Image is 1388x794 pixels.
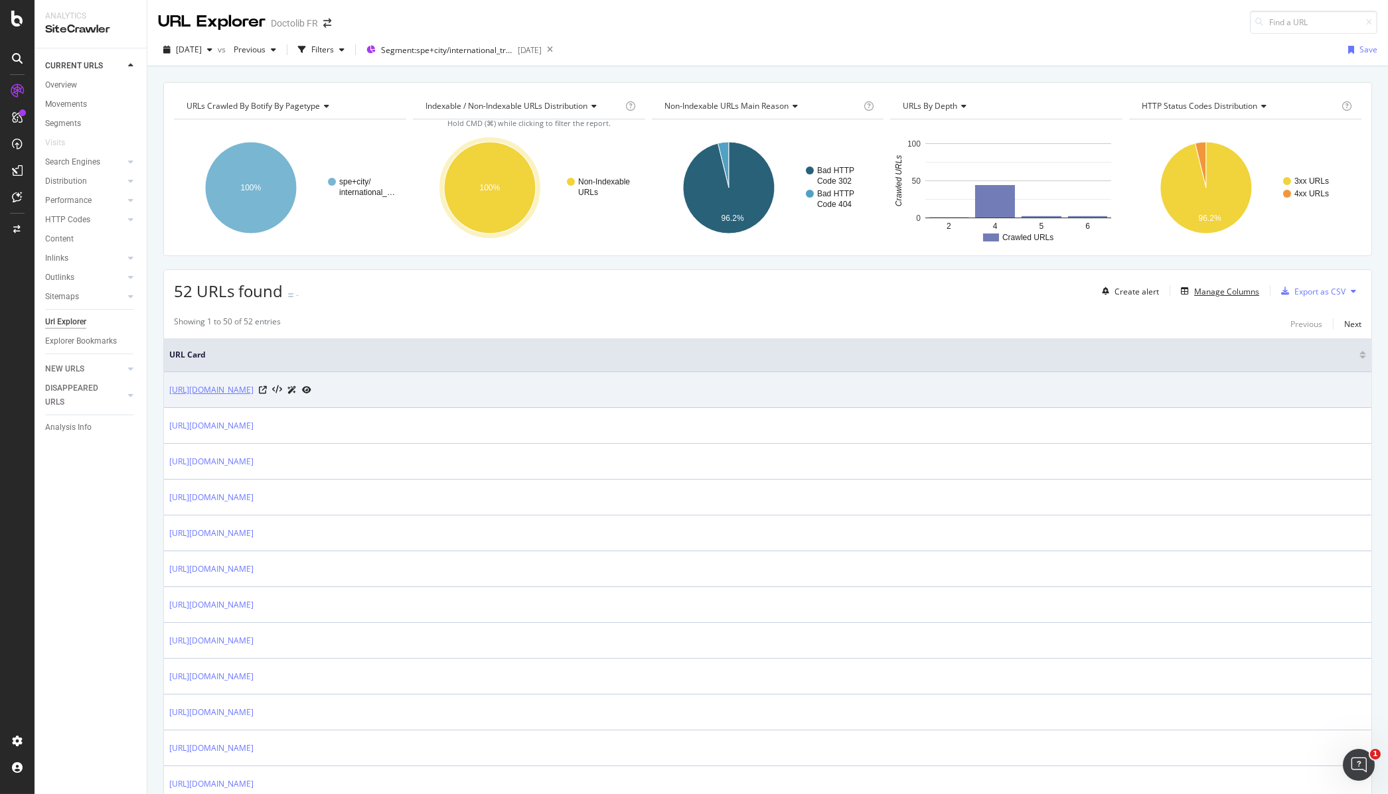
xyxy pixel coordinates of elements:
text: 100% [479,183,500,192]
a: Url Explorer [45,315,137,329]
h4: URLs by Depth [900,96,1111,117]
svg: A chart. [174,130,406,245]
a: [URL][DOMAIN_NAME] [169,419,254,432]
a: Distribution [45,174,124,188]
text: Code 404 [817,200,852,209]
span: URLs Crawled By Botify By pagetype [187,100,320,111]
text: Bad HTTP [817,166,854,175]
span: Non-Indexable URLs Main Reason [664,100,789,111]
span: Segment: spe+city/international_translation [381,44,514,56]
text: 0 [917,214,921,223]
text: Bad HTTP [817,189,854,198]
div: Sitemaps [45,290,79,304]
text: Non-Indexable [578,177,630,186]
div: Visits [45,136,65,150]
div: Inlinks [45,251,68,265]
div: Search Engines [45,155,100,169]
text: Crawled URLs [1002,233,1053,242]
a: [URL][DOMAIN_NAME] [169,383,254,397]
div: Outlinks [45,271,74,285]
button: Previous [1290,316,1322,332]
text: 100% [241,183,262,192]
img: Equal [288,293,293,297]
svg: A chart. [652,130,884,245]
a: [URL][DOMAIN_NAME] [169,706,254,719]
text: Crawled URLs [895,155,904,206]
a: Explorer Bookmarks [45,334,137,348]
span: HTTP Status Codes Distribution [1142,100,1257,111]
a: Search Engines [45,155,124,169]
a: Overview [45,78,137,92]
div: Next [1344,318,1361,330]
span: vs [218,44,228,55]
a: [URL][DOMAIN_NAME] [169,562,254,576]
a: Inlinks [45,251,124,265]
svg: A chart. [1129,130,1361,245]
div: Manage Columns [1194,286,1259,297]
div: Save [1359,44,1377,55]
span: 1 [1370,749,1381,760]
text: 5 [1040,222,1044,231]
svg: A chart. [413,130,645,245]
button: Manage Columns [1176,283,1259,299]
text: 50 [912,176,921,186]
div: Content [45,232,74,246]
div: Doctolib FR [271,17,318,30]
div: [DATE] [518,44,542,56]
span: Previous [228,44,266,55]
a: [URL][DOMAIN_NAME] [169,742,254,755]
a: [URL][DOMAIN_NAME] [169,455,254,468]
a: HTTP Codes [45,213,124,227]
div: Overview [45,78,77,92]
h4: URLs Crawled By Botify By pagetype [184,96,394,117]
svg: A chart. [890,130,1122,245]
h4: Indexable / Non-Indexable URLs Distribution [423,96,623,117]
span: 2025 Aug. 8th [176,44,202,55]
text: URLs [578,188,598,197]
div: URL Explorer [158,11,266,33]
text: Code 302 [817,176,852,186]
button: [DATE] [158,39,218,60]
a: Movements [45,98,137,111]
text: spe+city/ [339,177,371,186]
button: Previous [228,39,281,60]
div: Analytics [45,11,136,22]
a: DISAPPEARED URLS [45,381,124,409]
div: Create alert [1115,286,1159,297]
div: arrow-right-arrow-left [323,19,331,28]
button: Export as CSV [1276,281,1346,302]
div: Filters [311,44,334,55]
button: Create alert [1097,281,1159,302]
div: Segments [45,117,81,131]
a: Performance [45,194,124,208]
a: NEW URLS [45,362,124,376]
text: 100 [907,139,921,149]
h4: HTTP Status Codes Distribution [1139,96,1339,117]
a: AI Url Details [287,383,297,397]
div: Url Explorer [45,315,86,329]
div: DISAPPEARED URLS [45,381,112,409]
span: Indexable / Non-Indexable URLs distribution [425,100,587,111]
span: 52 URLs found [174,280,283,302]
a: [URL][DOMAIN_NAME] [169,598,254,612]
a: Outlinks [45,271,124,285]
text: 3xx URLs [1294,176,1329,186]
span: Hold CMD (⌘) while clicking to filter the report. [447,118,611,128]
text: 4 [993,222,998,231]
div: - [296,289,299,300]
button: Segment:spe+city/international_translation[DATE] [361,39,542,60]
div: Showing 1 to 50 of 52 entries [174,316,281,332]
div: Distribution [45,174,87,188]
a: [URL][DOMAIN_NAME] [169,634,254,647]
a: [URL][DOMAIN_NAME] [169,527,254,540]
button: Next [1344,316,1361,332]
a: [URL][DOMAIN_NAME] [169,777,254,791]
span: URLs by Depth [903,100,957,111]
div: HTTP Codes [45,213,90,227]
text: 96.2% [721,214,743,224]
